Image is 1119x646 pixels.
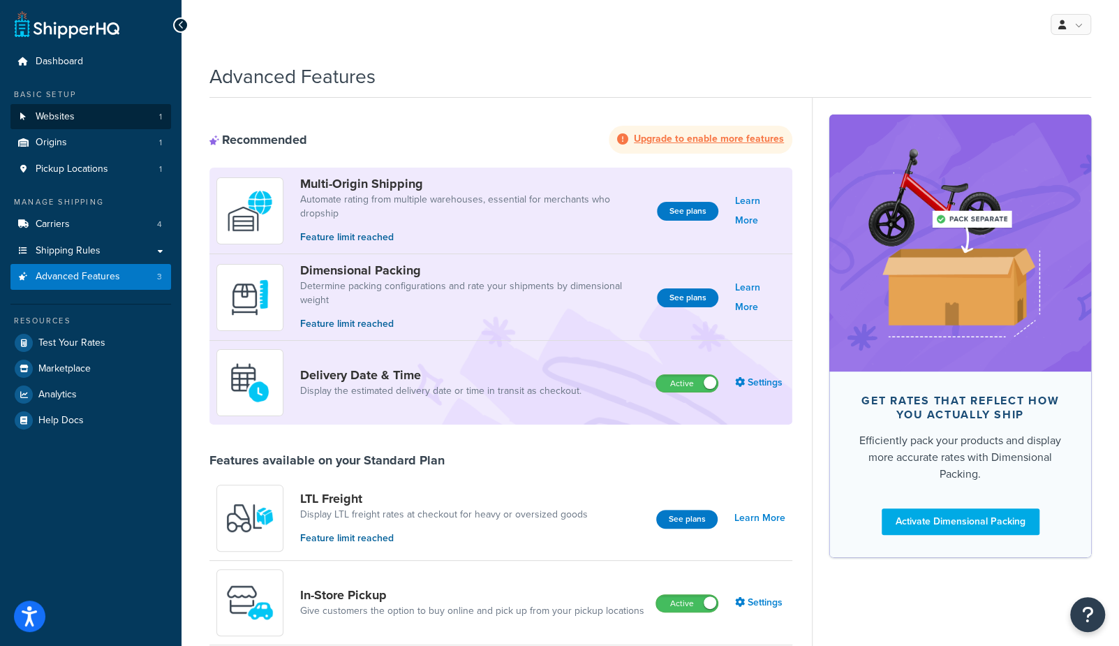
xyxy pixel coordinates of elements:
a: Pickup Locations1 [10,156,171,182]
span: Advanced Features [36,271,120,283]
span: 1 [159,111,162,123]
span: Test Your Rates [38,337,105,349]
span: 4 [157,219,162,230]
a: Analytics [10,382,171,407]
a: Determine packing configurations and rate your shipments by dimensional weight [300,279,646,307]
a: Websites1 [10,104,171,130]
p: Feature limit reached [300,531,588,546]
a: Settings [735,593,785,612]
a: Learn More [734,508,785,528]
button: Open Resource Center [1070,597,1105,632]
a: Learn More [735,191,785,230]
img: y79ZsPf0fXUFUhFXDzUgf+ktZg5F2+ohG75+v3d2s1D9TjoU8PiyCIluIjV41seZevKCRuEjTPPOKHJsQcmKCXGdfprl3L4q7... [225,494,274,543]
strong: Upgrade to enable more features [634,131,784,146]
span: Origins [36,137,67,149]
label: Active [656,595,718,612]
img: WatD5o0RtDAAAAAElFTkSuQmCC [225,186,274,235]
a: Shipping Rules [10,238,171,264]
a: Marketplace [10,356,171,381]
span: Marketplace [38,363,91,375]
a: In-Store Pickup [300,587,644,603]
button: See plans [657,288,718,307]
img: gfkeb5ejjkALwAAAABJRU5ErkJggg== [225,358,274,407]
a: LTL Freight [300,491,588,506]
img: feature-image-dim-d40ad3071a2b3c8e08177464837368e35600d3c5e73b18a22c1e4bb210dc32ac.png [850,135,1070,351]
span: Analytics [38,389,77,401]
span: Shipping Rules [36,245,101,257]
a: Display the estimated delivery date or time in transit as checkout. [300,384,581,398]
div: Features available on your Standard Plan [209,453,445,468]
span: Carriers [36,219,70,230]
a: Carriers4 [10,212,171,237]
img: wfgcfpwTIucLEAAAAASUVORK5CYII= [225,578,274,627]
a: Help Docs [10,408,171,433]
a: Advanced Features3 [10,264,171,290]
li: Origins [10,130,171,156]
span: Dashboard [36,56,83,68]
li: Websites [10,104,171,130]
button: See plans [656,510,718,529]
li: Advanced Features [10,264,171,290]
a: Activate Dimensional Packing [882,508,1039,535]
img: DTVBYsAAAAAASUVORK5CYII= [225,273,274,322]
a: Display LTL freight rates at checkout for heavy or oversized goods [300,508,588,522]
a: Dashboard [10,49,171,75]
div: Basic Setup [10,89,171,101]
span: Pickup Locations [36,163,108,175]
span: Help Docs [38,415,84,427]
h1: Advanced Features [209,63,376,90]
p: Feature limit reached [300,316,646,332]
a: Automate rating from multiple warehouses, essential for merchants who dropship [300,193,646,221]
a: Origins1 [10,130,171,156]
button: See plans [657,202,718,221]
span: 1 [159,137,162,149]
a: Settings [735,373,785,392]
p: Feature limit reached [300,230,646,245]
div: Manage Shipping [10,196,171,208]
a: Multi-Origin Shipping [300,176,646,191]
a: Delivery Date & Time [300,367,581,383]
a: Give customers the option to buy online and pick up from your pickup locations [300,604,644,618]
div: Recommended [209,132,307,147]
span: 1 [159,163,162,175]
li: Carriers [10,212,171,237]
a: Dimensional Packing [300,263,646,278]
span: Websites [36,111,75,123]
div: Efficiently pack your products and display more accurate rates with Dimensional Packing. [852,432,1069,483]
label: Active [656,375,718,392]
div: Get rates that reflect how you actually ship [852,394,1069,422]
a: Learn More [735,278,785,317]
li: Pickup Locations [10,156,171,182]
span: 3 [157,271,162,283]
a: Test Your Rates [10,330,171,355]
div: Resources [10,315,171,327]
